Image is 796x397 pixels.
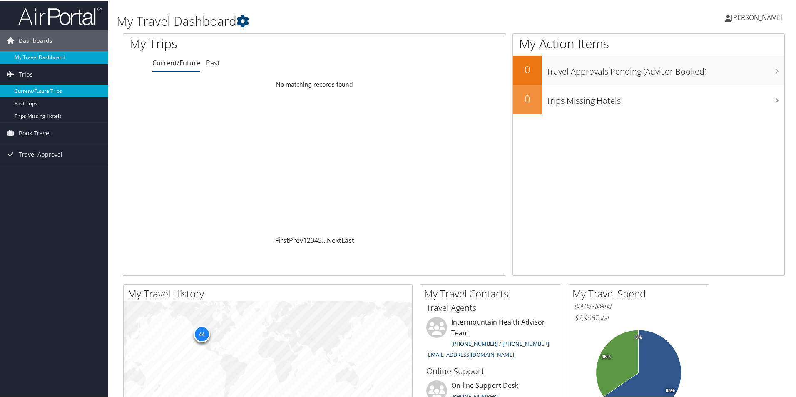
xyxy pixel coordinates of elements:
[426,350,514,357] a: [EMAIL_ADDRESS][DOMAIN_NAME]
[193,325,210,342] div: 44
[303,235,307,244] a: 1
[513,91,542,105] h2: 0
[572,286,709,300] h2: My Travel Spend
[128,286,412,300] h2: My Travel History
[322,235,327,244] span: …
[513,62,542,76] h2: 0
[307,235,311,244] a: 2
[575,312,595,322] span: $2,906
[731,12,783,21] span: [PERSON_NAME]
[19,30,52,50] span: Dashboards
[314,235,318,244] a: 4
[635,334,642,339] tspan: 0%
[117,12,566,29] h1: My Travel Dashboard
[424,286,561,300] h2: My Travel Contacts
[666,387,675,392] tspan: 65%
[513,34,784,52] h1: My Action Items
[575,312,703,322] h6: Total
[513,55,784,84] a: 0Travel Approvals Pending (Advisor Booked)
[19,143,62,164] span: Travel Approval
[19,63,33,84] span: Trips
[123,76,506,91] td: No matching records found
[546,90,784,106] h3: Trips Missing Hotels
[152,57,200,67] a: Current/Future
[289,235,303,244] a: Prev
[19,122,51,143] span: Book Travel
[422,316,559,361] li: Intermountain Health Advisor Team
[341,235,354,244] a: Last
[602,354,611,359] tspan: 35%
[575,301,703,309] h6: [DATE] - [DATE]
[129,34,340,52] h1: My Trips
[18,5,102,25] img: airportal-logo.png
[311,235,314,244] a: 3
[206,57,220,67] a: Past
[451,339,549,347] a: [PHONE_NUMBER] / [PHONE_NUMBER]
[513,84,784,113] a: 0Trips Missing Hotels
[546,61,784,77] h3: Travel Approvals Pending (Advisor Booked)
[426,365,555,376] h3: Online Support
[725,4,791,29] a: [PERSON_NAME]
[318,235,322,244] a: 5
[275,235,289,244] a: First
[327,235,341,244] a: Next
[426,301,555,313] h3: Travel Agents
